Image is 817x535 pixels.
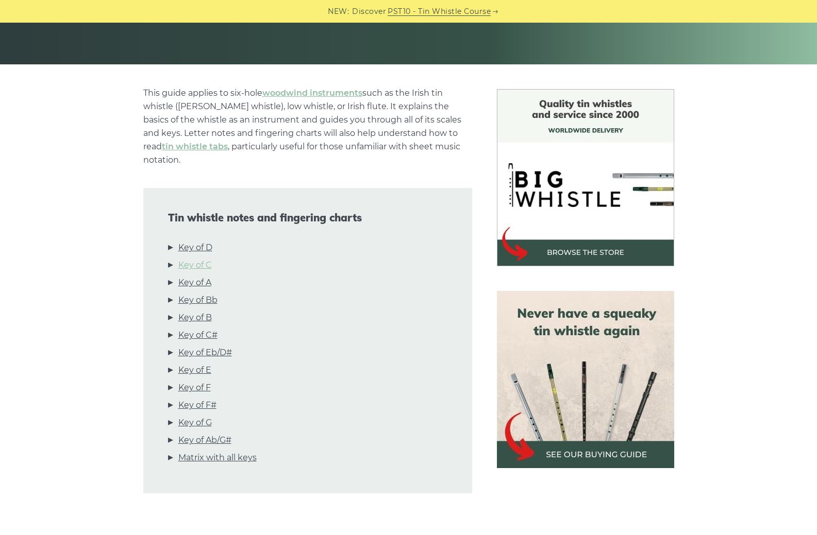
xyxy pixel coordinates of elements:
[328,6,349,18] span: NEW:
[388,6,491,18] a: PST10 - Tin Whistle Course
[497,291,674,468] img: tin whistle buying guide
[162,142,228,151] a: tin whistle tabs
[178,311,212,324] a: Key of B
[178,451,257,464] a: Matrix with all keys
[178,258,212,272] a: Key of C
[262,88,362,98] a: woodwind instruments
[178,346,232,359] a: Key of Eb/D#
[143,87,472,167] p: This guide applies to six-hole such as the Irish tin whistle ([PERSON_NAME] whistle), low whistle...
[352,6,386,18] span: Discover
[178,434,231,447] a: Key of Ab/G#
[178,276,211,289] a: Key of A
[178,294,218,307] a: Key of Bb
[178,416,212,429] a: Key of G
[178,381,211,394] a: Key of F
[168,212,447,224] span: Tin whistle notes and fingering charts
[178,241,212,254] a: Key of D
[497,89,674,266] img: BigWhistle Tin Whistle Store
[178,399,216,412] a: Key of F#
[178,329,218,342] a: Key of C#
[178,364,211,377] a: Key of E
